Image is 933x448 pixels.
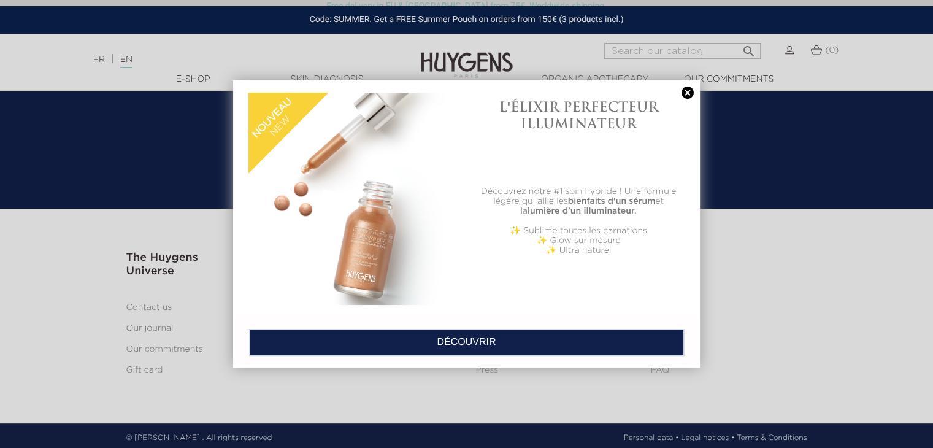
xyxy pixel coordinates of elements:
[473,236,685,245] p: ✨ Glow sur mesure
[473,226,685,236] p: ✨ Sublime toutes les carnations
[568,197,656,206] b: bienfaits d'un sérum
[473,99,685,131] h1: L'ÉLIXIR PERFECTEUR ILLUMINATEUR
[528,207,635,215] b: lumière d'un illuminateur
[249,329,684,356] a: DÉCOUVRIR
[473,187,685,216] p: Découvrez notre #1 soin hybride ! Une formule légère qui allie les et la .
[473,245,685,255] p: ✨ Ultra naturel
